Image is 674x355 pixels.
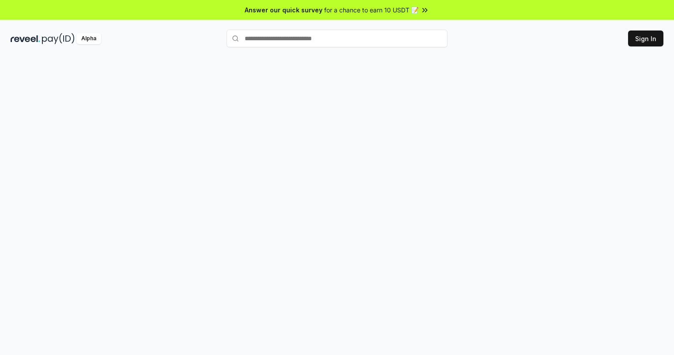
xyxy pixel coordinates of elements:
img: pay_id [42,33,75,44]
span: for a chance to earn 10 USDT 📝 [324,5,419,15]
button: Sign In [628,31,663,46]
div: Alpha [76,33,101,44]
img: reveel_dark [11,33,40,44]
span: Answer our quick survey [245,5,322,15]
